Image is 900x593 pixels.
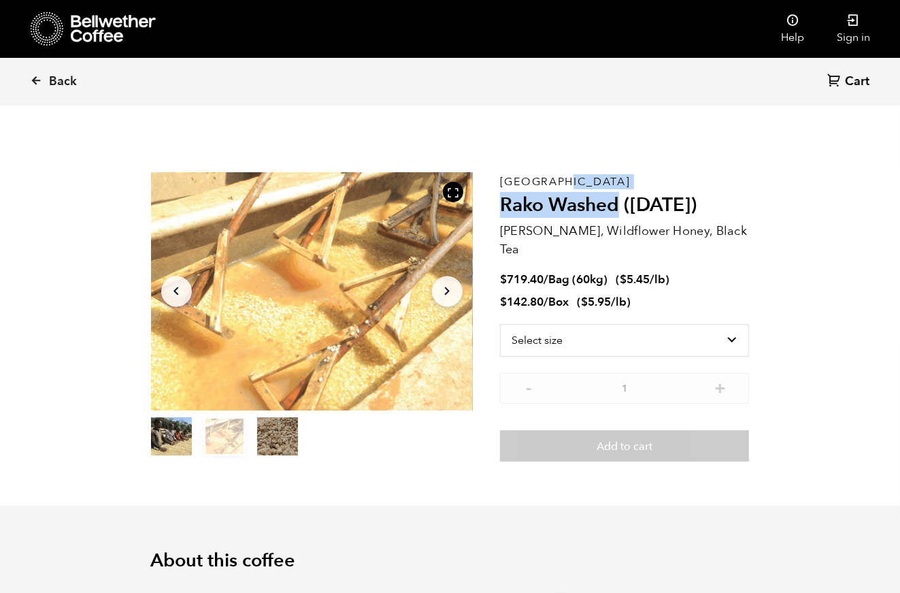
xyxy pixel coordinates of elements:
[151,550,750,572] h2: About this coffee
[620,272,650,287] bdi: 5.45
[827,73,873,91] a: Cart
[49,74,77,90] span: Back
[845,74,869,90] span: Cart
[548,272,607,287] span: Bag (60kg)
[650,272,665,287] span: /lb
[500,272,544,287] bdi: 719.40
[581,294,611,310] bdi: 5.95
[544,294,548,310] span: /
[500,272,507,287] span: $
[544,272,548,287] span: /
[500,294,507,310] span: $
[616,272,669,287] span: ( )
[548,294,569,310] span: Box
[500,430,750,462] button: Add to cart
[577,294,631,310] span: ( )
[620,272,627,287] span: $
[581,294,588,310] span: $
[500,194,750,217] h2: Rako Washed ([DATE])
[611,294,627,310] span: /lb
[500,294,544,310] bdi: 142.80
[500,222,750,259] p: [PERSON_NAME], Wildflower Honey, Black Tea
[712,380,729,394] button: +
[520,380,537,394] button: -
